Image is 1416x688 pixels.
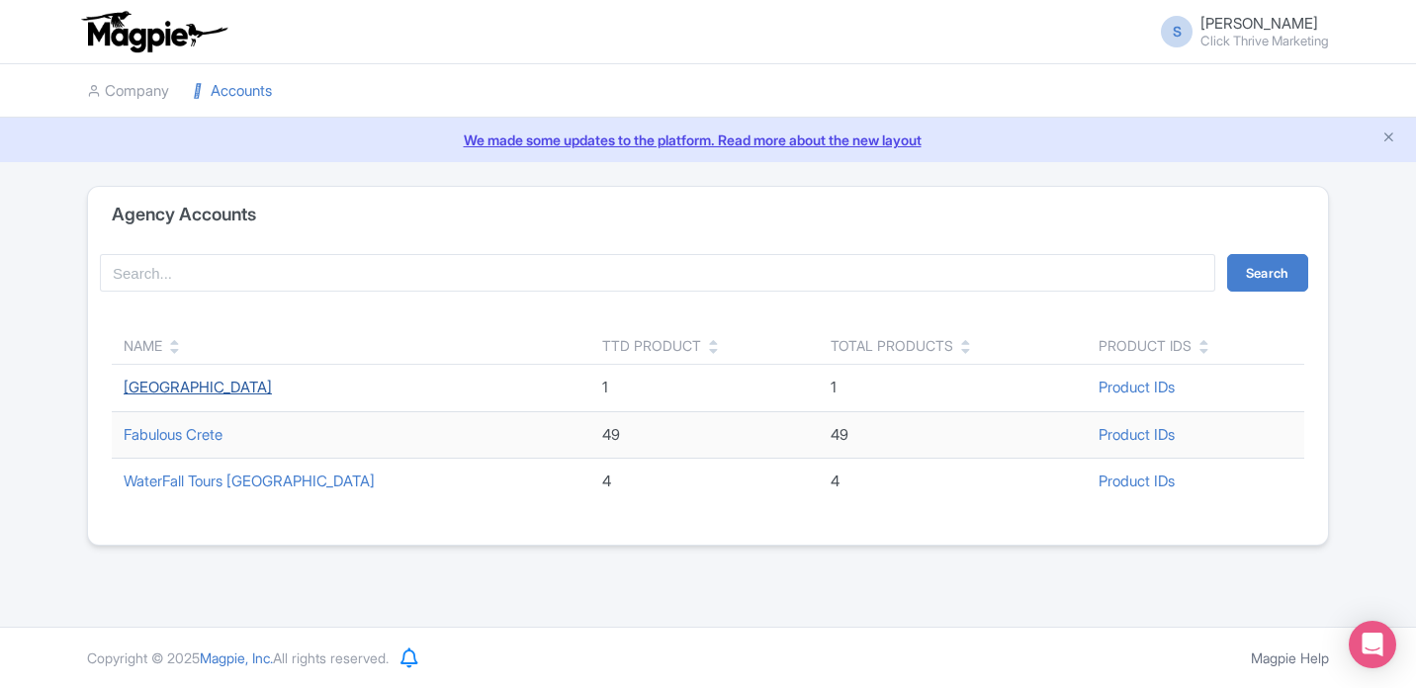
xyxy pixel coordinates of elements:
td: 1 [819,365,1088,412]
a: Product IDs [1099,472,1175,490]
a: We made some updates to the platform. Read more about the new layout [12,129,1404,150]
img: logo-ab69f6fb50320c5b225c76a69d11143b.png [77,10,230,53]
button: Close announcement [1381,128,1396,150]
span: Magpie, Inc. [200,649,273,666]
td: 49 [819,411,1088,459]
button: Search [1227,254,1308,292]
a: [GEOGRAPHIC_DATA] [124,378,272,396]
span: S [1161,16,1193,47]
td: 4 [590,459,818,505]
a: Magpie Help [1251,649,1329,666]
h4: Agency Accounts [112,205,256,224]
div: Name [124,335,162,356]
span: [PERSON_NAME] [1200,14,1318,33]
a: Fabulous Crete [124,425,222,444]
a: Company [87,64,169,119]
a: S [PERSON_NAME] Click Thrive Marketing [1149,16,1329,47]
small: Click Thrive Marketing [1200,35,1329,47]
div: TTD Product [602,335,701,356]
a: WaterFall Tours [GEOGRAPHIC_DATA] [124,472,375,490]
a: Product IDs [1099,378,1175,396]
div: Product IDs [1099,335,1192,356]
td: 1 [590,365,818,412]
td: 4 [819,459,1088,505]
input: Search... [100,254,1215,292]
a: Accounts [193,64,272,119]
a: Product IDs [1099,425,1175,444]
div: Open Intercom Messenger [1349,621,1396,668]
td: 49 [590,411,818,459]
div: Copyright © 2025 All rights reserved. [75,647,400,668]
div: Total Products [831,335,953,356]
